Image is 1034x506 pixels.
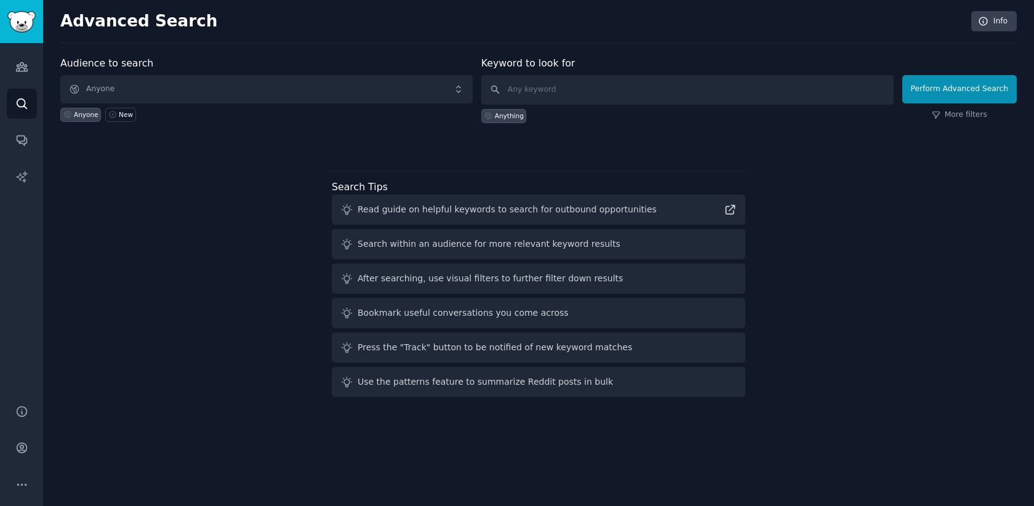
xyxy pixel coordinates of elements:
a: Info [971,11,1017,32]
label: Search Tips [332,181,388,193]
div: Use the patterns feature to summarize Reddit posts in bulk [358,375,613,388]
a: More filters [932,110,987,121]
input: Any keyword [481,75,894,105]
div: Read guide on helpful keywords to search for outbound opportunities [358,203,657,216]
button: Perform Advanced Search [902,75,1017,103]
div: Search within an audience for more relevant keyword results [358,238,620,251]
h2: Advanced Search [60,12,964,31]
img: GummySearch logo [7,11,36,33]
label: Keyword to look for [481,57,575,69]
a: New [105,108,135,122]
div: Bookmark useful conversations you come across [358,307,569,319]
button: Anyone [60,75,473,103]
div: Anything [495,111,524,120]
div: Anyone [74,110,98,119]
label: Audience to search [60,57,153,69]
div: After searching, use visual filters to further filter down results [358,272,623,285]
div: Press the "Track" button to be notified of new keyword matches [358,341,632,354]
div: New [119,110,133,119]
